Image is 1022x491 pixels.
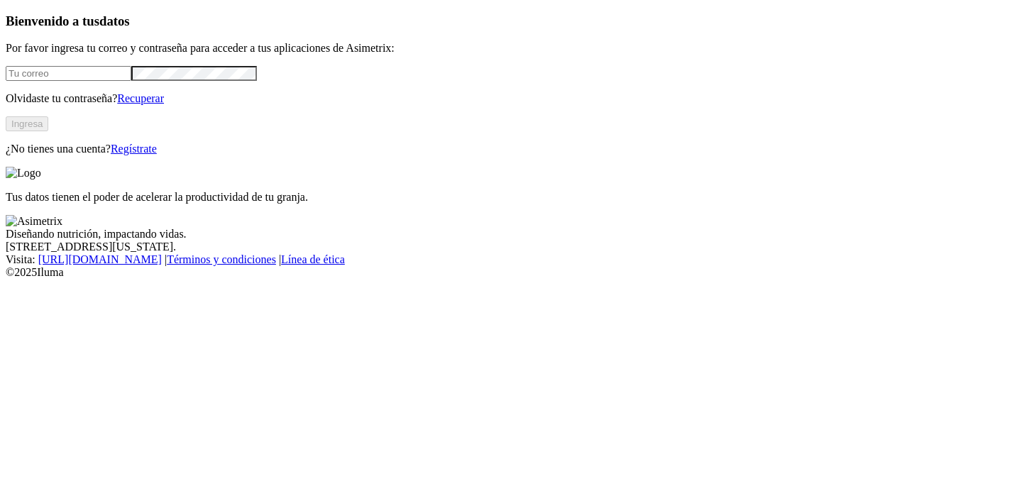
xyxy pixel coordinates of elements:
div: [STREET_ADDRESS][US_STATE]. [6,241,1016,253]
span: datos [99,13,130,28]
button: Ingresa [6,116,48,131]
img: Logo [6,167,41,180]
a: [URL][DOMAIN_NAME] [38,253,162,265]
a: Recuperar [117,92,164,104]
input: Tu correo [6,66,131,81]
a: Línea de ética [281,253,345,265]
div: Visita : | | [6,253,1016,266]
div: © 2025 Iluma [6,266,1016,279]
h3: Bienvenido a tus [6,13,1016,29]
a: Términos y condiciones [167,253,276,265]
p: Por favor ingresa tu correo y contraseña para acceder a tus aplicaciones de Asimetrix: [6,42,1016,55]
img: Asimetrix [6,215,62,228]
p: Tus datos tienen el poder de acelerar la productividad de tu granja. [6,191,1016,204]
p: Olvidaste tu contraseña? [6,92,1016,105]
div: Diseñando nutrición, impactando vidas. [6,228,1016,241]
a: Regístrate [111,143,157,155]
p: ¿No tienes una cuenta? [6,143,1016,155]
